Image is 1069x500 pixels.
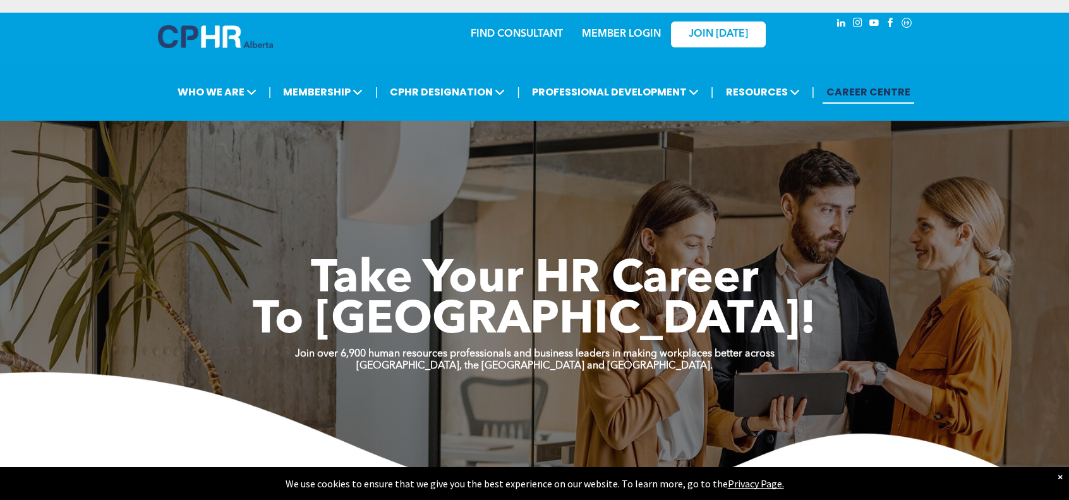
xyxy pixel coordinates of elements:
strong: [GEOGRAPHIC_DATA], the [GEOGRAPHIC_DATA] and [GEOGRAPHIC_DATA]. [356,361,713,371]
a: MEMBER LOGIN [582,29,661,39]
img: A blue and white logo for cp alberta [158,25,273,48]
span: Take Your HR Career [311,257,759,303]
span: RESOURCES [722,80,804,104]
li: | [517,79,520,105]
span: PROFESSIONAL DEVELOPMENT [528,80,703,104]
span: CPHR DESIGNATION [386,80,509,104]
a: facebook [883,16,897,33]
a: CAREER CENTRE [823,80,914,104]
a: JOIN [DATE] [671,21,766,47]
a: instagram [850,16,864,33]
li: | [269,79,272,105]
a: Social network [900,16,914,33]
span: JOIN [DATE] [689,28,748,40]
a: Privacy Page. [728,477,784,490]
span: To [GEOGRAPHIC_DATA]! [253,298,816,344]
span: MEMBERSHIP [279,80,366,104]
a: youtube [867,16,881,33]
div: Dismiss notification [1058,470,1063,483]
li: | [812,79,815,105]
li: | [375,79,378,105]
span: WHO WE ARE [174,80,260,104]
a: linkedin [834,16,848,33]
li: | [711,79,714,105]
strong: Join over 6,900 human resources professionals and business leaders in making workplaces better ac... [295,349,775,359]
a: FIND CONSULTANT [471,29,563,39]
